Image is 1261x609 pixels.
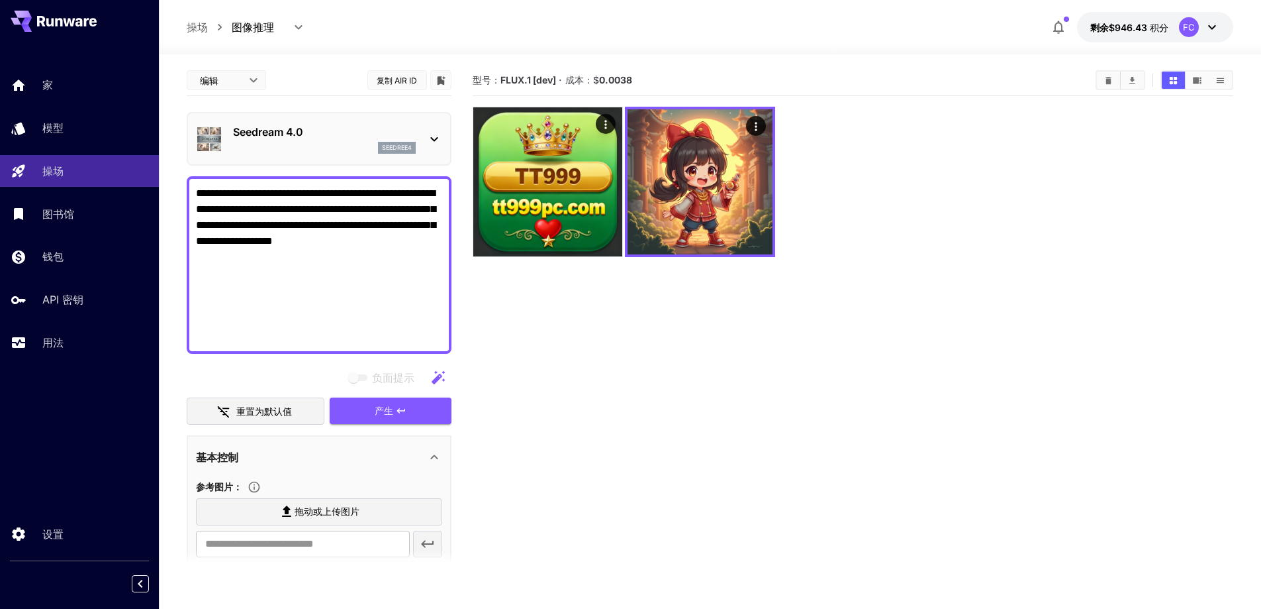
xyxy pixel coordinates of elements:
div: 行动 [747,116,767,136]
font: 操场 [187,21,208,34]
font: 家 [42,78,53,91]
img: 9k= [473,107,622,256]
div: Seedream 4.0seedree4 [196,119,442,159]
div: 折叠侧边栏 [142,572,159,596]
nav: 面包屑 [187,19,232,35]
font: 成本：$ [565,74,599,85]
font: Seedream 4.0 [233,125,303,138]
font: 拖动或上传图片 [295,506,359,517]
font: 参考图片 [196,481,233,492]
font: 图像推理 [232,21,274,34]
font: 剩余$946.43 [1090,22,1147,33]
font: 复制 AIR ID [377,76,417,85]
font: seedree4 [382,144,412,151]
button: 折叠侧边栏 [132,575,149,592]
button: 重置为默认值 [187,398,324,425]
button: 946.4344美元FC [1077,12,1233,42]
font: 基本控制 [196,451,238,464]
font: 用法 [42,336,64,349]
button: 添加到库 [435,72,447,88]
button: 清除全部 [1097,72,1120,89]
font: 模型 [42,121,64,135]
font: 重置为默认值 [236,406,292,417]
font: 操场 [42,164,64,178]
font: 设置 [42,527,64,541]
font: API 密钥 [42,293,83,306]
div: 行动 [596,114,616,134]
img: Z [628,109,772,254]
font: 积分 [1150,22,1168,33]
div: 946.4344美元 [1090,21,1168,34]
font: 编辑 [200,75,218,86]
button: 以列表视图显示媒体 [1209,72,1232,89]
div: 基本控制 [196,441,442,473]
font: 钱包 [42,250,64,263]
font: ： [233,481,242,492]
font: 0.0038 [599,74,632,85]
button: 下载全部 [1121,72,1144,89]
font: FLUX.1 [dev] [500,74,556,85]
font: · [559,74,562,87]
button: 复制 AIR ID [367,70,427,90]
button: 在视频视图中显示媒体 [1186,72,1209,89]
div: 在网格视图中显示媒体在视频视图中显示媒体以列表视图显示媒体 [1160,70,1233,90]
font: 图书馆 [42,207,74,221]
label: 拖动或上传图片 [196,498,442,526]
div: 清除全部下载全部 [1096,70,1145,90]
font: FC [1183,22,1195,32]
font: 型号： [473,74,500,85]
span: 负面提示与所选模型不兼容。 [346,370,425,386]
a: 操场 [187,19,208,35]
font: 产生 [375,405,393,416]
button: 产生 [330,398,451,425]
button: 上传参考图像以指导最终结果。图像到图像或图像修复需要此参考图像。支持格式：JPEG、PNG 或 WebP。 [242,480,266,494]
font: 负面提示 [372,371,414,384]
button: 在网格视图中显示媒体 [1162,72,1185,89]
